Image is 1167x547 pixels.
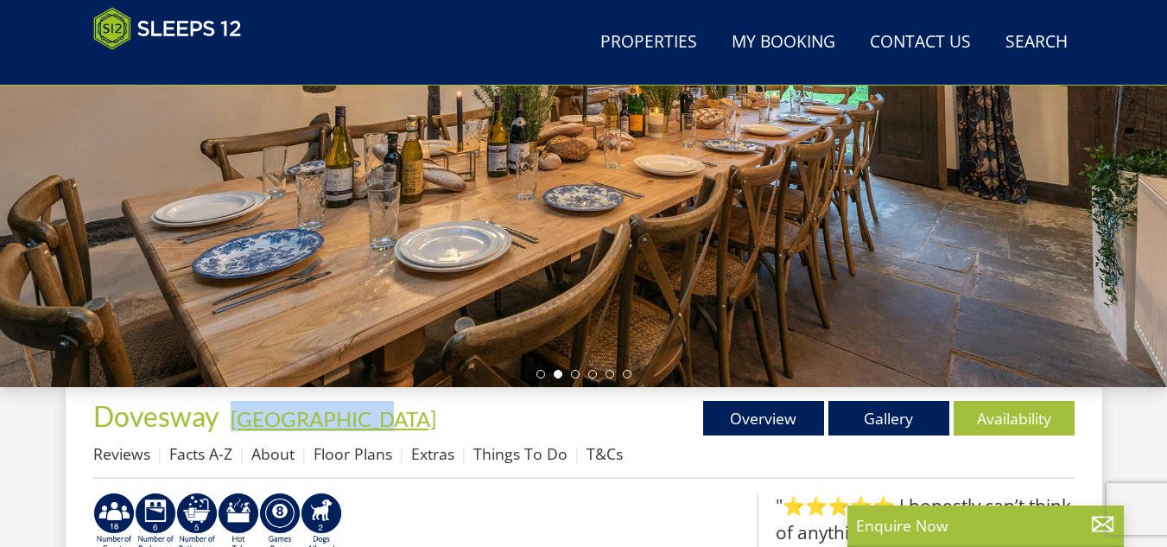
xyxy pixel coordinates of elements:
img: Sleeps 12 [93,7,242,50]
a: Floor Plans [314,443,392,464]
iframe: Customer reviews powered by Trustpilot [85,60,266,75]
a: [GEOGRAPHIC_DATA] [231,406,436,431]
a: Facts A-Z [169,443,232,464]
a: Extras [411,443,454,464]
a: T&Cs [587,443,623,464]
a: My Booking [725,23,842,62]
span: - [224,406,436,431]
a: Things To Do [473,443,568,464]
span: Dovesway [93,399,219,433]
a: Overview [703,401,824,436]
a: Reviews [93,443,150,464]
a: About [251,443,295,464]
a: Dovesway [93,399,224,433]
a: Properties [593,23,704,62]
